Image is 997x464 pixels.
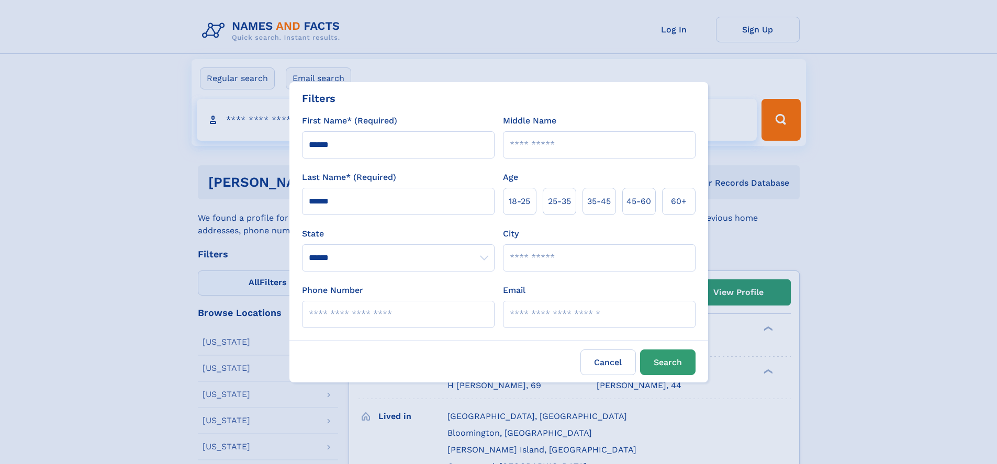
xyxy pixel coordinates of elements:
label: Email [503,284,525,297]
button: Search [640,349,696,375]
label: City [503,228,519,240]
label: Age [503,171,518,184]
label: State [302,228,495,240]
label: Last Name* (Required) [302,171,396,184]
span: 35‑45 [587,195,611,208]
label: Cancel [580,349,636,375]
span: 25‑35 [548,195,571,208]
label: First Name* (Required) [302,115,397,127]
span: 18‑25 [509,195,530,208]
label: Middle Name [503,115,556,127]
label: Phone Number [302,284,363,297]
div: Filters [302,90,335,106]
span: 60+ [671,195,687,208]
span: 45‑60 [626,195,651,208]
